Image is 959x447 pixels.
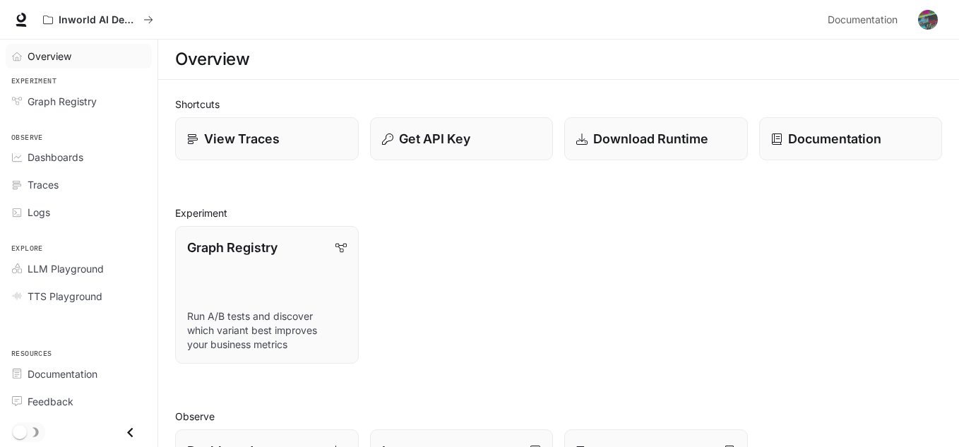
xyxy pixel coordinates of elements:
a: Traces [6,172,152,197]
p: Graph Registry [187,238,278,257]
p: Download Runtime [593,129,708,148]
h1: Overview [175,45,249,73]
span: Dark mode toggle [13,424,27,439]
button: Get API Key [370,117,554,160]
h2: Experiment [175,205,942,220]
img: User avatar [918,10,938,30]
a: View Traces [175,117,359,160]
span: Graph Registry [28,94,97,109]
a: Graph RegistryRun A/B tests and discover which variant best improves your business metrics [175,226,359,364]
p: Run A/B tests and discover which variant best improves your business metrics [187,309,347,352]
a: Documentation [759,117,943,160]
span: Documentation [28,366,97,381]
button: Close drawer [114,418,146,447]
a: Logs [6,200,152,225]
h2: Shortcuts [175,97,942,112]
button: User avatar [914,6,942,34]
button: All workspaces [37,6,160,34]
a: Documentation [822,6,908,34]
h2: Observe [175,409,942,424]
p: Documentation [788,129,881,148]
p: View Traces [204,129,280,148]
a: Documentation [6,362,152,386]
a: TTS Playground [6,284,152,309]
p: Inworld AI Demos [59,14,138,26]
a: Overview [6,44,152,68]
span: Overview [28,49,71,64]
p: Get API Key [399,129,470,148]
a: LLM Playground [6,256,152,281]
a: Download Runtime [564,117,748,160]
span: Traces [28,177,59,192]
span: Documentation [828,11,898,29]
span: Dashboards [28,150,83,165]
span: Logs [28,205,50,220]
span: TTS Playground [28,289,102,304]
a: Graph Registry [6,89,152,114]
a: Feedback [6,389,152,414]
span: Feedback [28,394,73,409]
a: Dashboards [6,145,152,169]
span: LLM Playground [28,261,104,276]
